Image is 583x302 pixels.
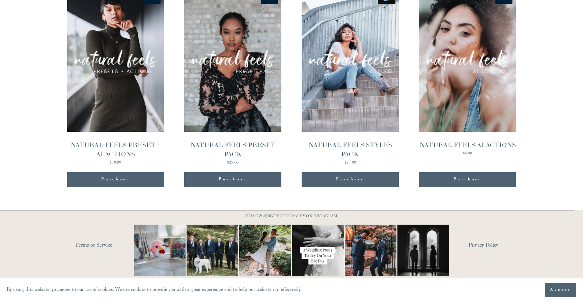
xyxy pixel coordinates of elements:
[121,225,199,276] img: This has got to be one of the cutest detail shots I've ever taken for a wedding! 📷 @thewoobles #I...
[336,176,364,183] div: Purchase
[279,225,357,276] img: Let&rsquo;s talk about poses for your wedding day! It doesn&rsquo;t have to be complicated, somet...
[419,141,516,150] div: NATURAL FEELS AI ACTIONS
[184,161,281,165] div: $25.00
[545,283,576,297] button: Accept
[75,241,154,251] a: Terms of Service
[453,176,482,183] div: Purchase
[7,285,302,295] p: By using this website, you agree to our use of cookies. We use cookies to provide you with a grea...
[389,225,457,276] img: Black &amp; White appreciation post. 😍😍 ⠀⠀⠀⠀⠀⠀⠀⠀⠀ I don&rsquo;t care what anyone says black and w...
[174,225,251,276] img: Happy #InternationalDogDay to all the pups who have made wedding days, engagement sessions, and p...
[184,172,281,187] div: Purchase
[302,141,398,159] div: NATURAL FEELS STYLES PACK
[419,152,516,156] div: $5.00
[419,172,516,187] div: Purchase
[302,172,398,187] div: Purchase
[232,213,351,221] p: FOLLOW @JBIVPHOTOGRAPHY ON INSTAGRAM
[239,216,291,285] img: It&rsquo;s that time of year where weddings and engagements pick up and I get the joy of capturin...
[184,141,281,159] div: NATURAL FEELS PRESET PACK
[219,176,247,183] div: Purchase
[67,161,164,165] div: $30.00
[101,176,130,183] div: Purchase
[469,241,528,251] a: Privacy Policy
[550,287,571,294] span: Accept
[67,141,164,159] div: NATURAL FEELS PRESET + AI ACTIONS
[67,172,164,187] div: Purchase
[302,161,398,165] div: $25.00
[336,225,405,276] img: You just need the right photographer that matches your vibe 📷🎉 #RaleighWeddingPhotographer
